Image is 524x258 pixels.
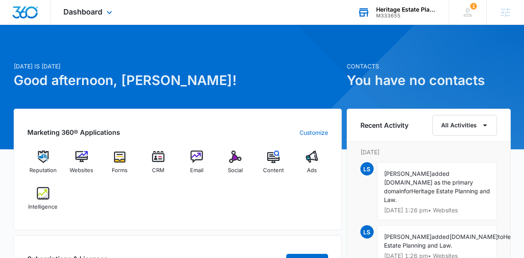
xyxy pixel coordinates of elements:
[360,162,374,175] span: LS
[376,13,437,19] div: account id
[65,151,97,180] a: Websites
[384,233,432,240] span: [PERSON_NAME]
[498,233,503,240] span: to
[28,203,58,211] span: Intelligence
[104,151,136,180] a: Forms
[376,6,437,13] div: account name
[63,7,102,16] span: Dashboard
[449,233,498,240] span: [DOMAIN_NAME]
[296,151,328,180] a: Ads
[29,166,57,175] span: Reputation
[190,166,203,175] span: Email
[384,170,432,177] span: [PERSON_NAME]
[360,148,497,156] p: [DATE]
[112,166,128,175] span: Forms
[347,62,511,71] p: Contacts
[432,233,449,240] span: added
[307,166,317,175] span: Ads
[432,115,497,136] button: All Activities
[384,170,473,195] span: added [DOMAIN_NAME] as the primary domain
[27,187,59,217] a: Intelligence
[27,151,59,180] a: Reputation
[299,128,328,137] a: Customize
[404,187,411,195] span: for
[228,166,243,175] span: Social
[470,3,477,10] span: 1
[384,207,490,213] p: [DATE] 1:26 pm • Websites
[219,151,251,180] a: Social
[470,3,477,10] div: notifications count
[27,127,120,137] h2: Marketing 360® Applications
[181,151,213,180] a: Email
[384,187,490,203] span: Heritage Estate Planning and Law.
[14,62,342,71] p: [DATE] is [DATE]
[360,225,374,239] span: LS
[142,151,174,180] a: CRM
[263,166,284,175] span: Content
[152,166,164,175] span: CRM
[258,151,290,180] a: Content
[14,71,342,90] h1: Good afternoon, [PERSON_NAME]!
[347,71,511,90] h1: You have no contacts
[70,166,93,175] span: Websites
[360,120,408,130] h6: Recent Activity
